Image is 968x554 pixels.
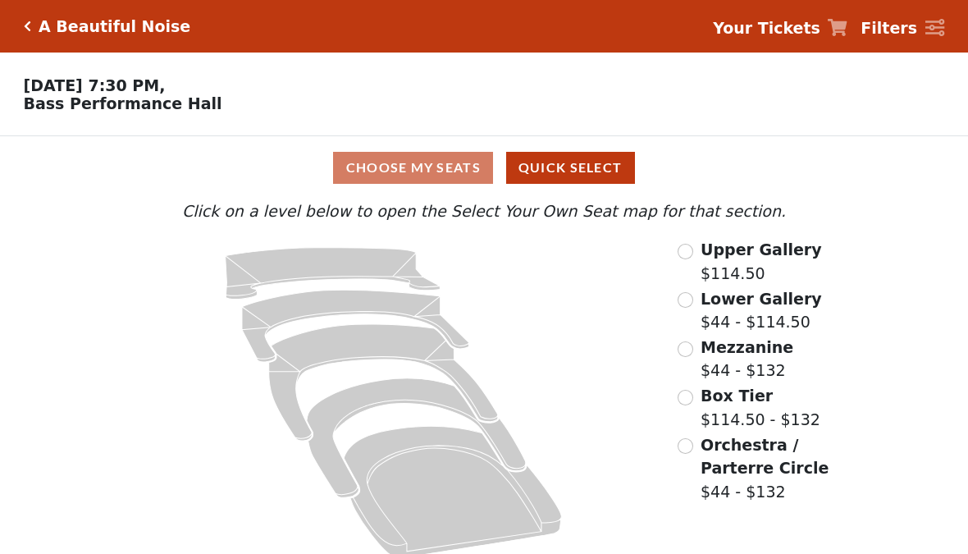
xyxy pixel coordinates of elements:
[701,240,822,259] span: Upper Gallery
[701,384,820,431] label: $114.50 - $132
[701,433,835,504] label: $44 - $132
[701,436,829,478] span: Orchestra / Parterre Circle
[701,238,822,285] label: $114.50
[701,290,822,308] span: Lower Gallery
[861,19,917,37] strong: Filters
[39,17,190,36] h5: A Beautiful Noise
[861,16,944,40] a: Filters
[713,19,820,37] strong: Your Tickets
[701,338,793,356] span: Mezzanine
[506,152,635,184] button: Quick Select
[701,387,773,405] span: Box Tier
[701,336,793,382] label: $44 - $132
[701,287,822,334] label: $44 - $114.50
[225,248,440,300] path: Upper Gallery - Seats Available: 274
[133,199,836,223] p: Click on a level below to open the Select Your Own Seat map for that section.
[713,16,847,40] a: Your Tickets
[24,21,31,32] a: Click here to go back to filters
